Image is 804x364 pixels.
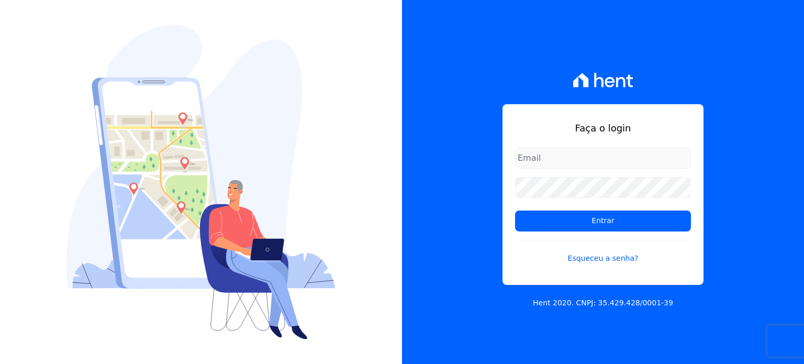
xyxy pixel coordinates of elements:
[515,211,691,231] input: Entrar
[66,25,336,339] img: Login
[515,121,691,135] h1: Faça o login
[515,240,691,264] a: Esqueceu a senha?
[515,148,691,169] input: Email
[533,297,673,308] p: Hent 2020. CNPJ: 35.429.428/0001-39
